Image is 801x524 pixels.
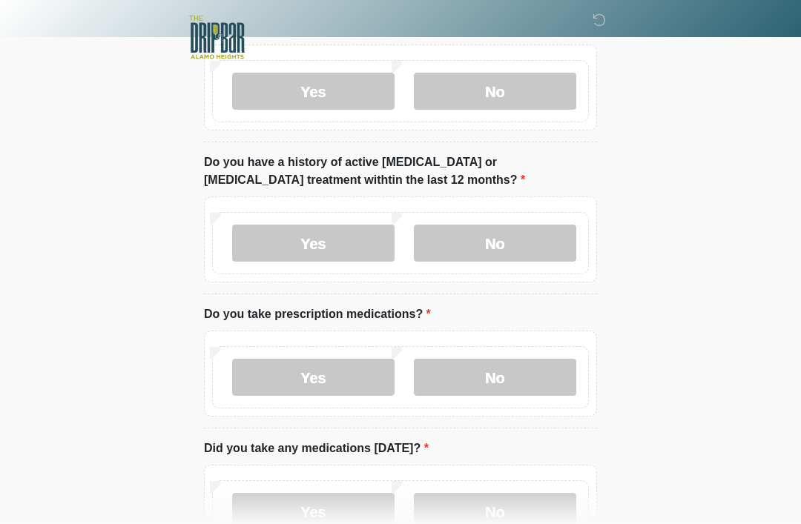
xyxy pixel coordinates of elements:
[414,359,576,396] label: No
[414,73,576,110] label: No
[204,440,429,457] label: Did you take any medications [DATE]?
[204,305,431,323] label: Do you take prescription medications?
[232,73,395,110] label: Yes
[232,359,395,396] label: Yes
[189,11,245,64] img: The DRIPBaR - Alamo Heights Logo
[414,225,576,262] label: No
[232,225,395,262] label: Yes
[204,153,597,189] label: Do you have a history of active [MEDICAL_DATA] or [MEDICAL_DATA] treatment withtin the last 12 mo...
